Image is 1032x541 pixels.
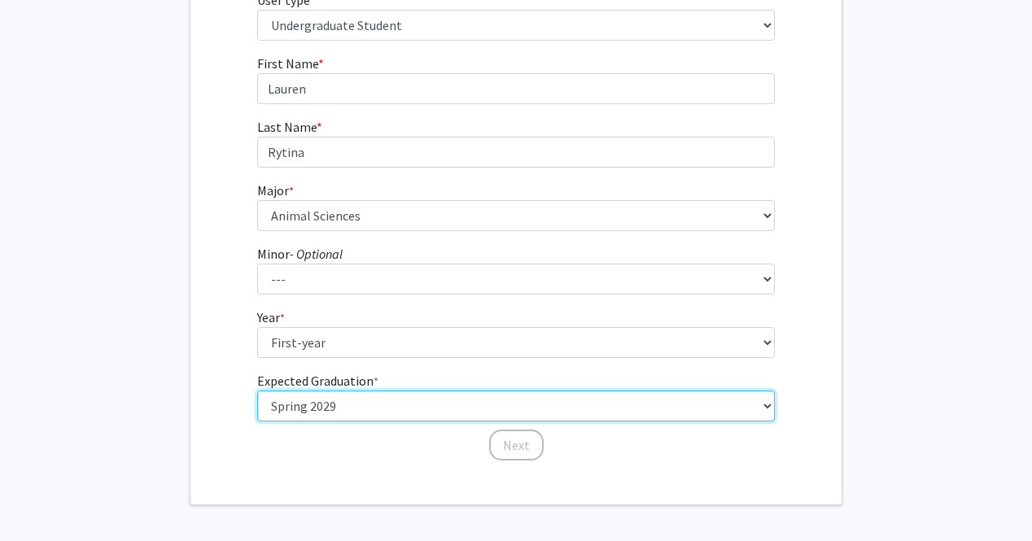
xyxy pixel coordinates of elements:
button: Next [489,430,544,460]
label: Year [257,308,285,327]
i: - Optional [290,246,343,262]
label: Major [257,181,294,200]
label: Expected Graduation [257,371,378,390]
span: First Name [257,55,318,72]
iframe: Chat [12,468,69,529]
label: Minor [257,244,343,264]
span: Last Name [257,119,317,135]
